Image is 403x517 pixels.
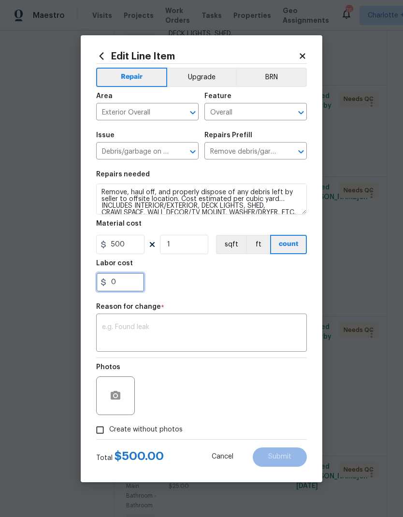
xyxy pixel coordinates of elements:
[196,447,249,467] button: Cancel
[96,93,113,100] h5: Area
[109,425,183,435] span: Create without photos
[246,235,270,254] button: ft
[294,106,308,119] button: Open
[96,220,142,227] h5: Material cost
[253,447,307,467] button: Submit
[216,235,246,254] button: sqft
[236,68,307,87] button: BRN
[212,453,233,460] span: Cancel
[96,260,133,267] h5: Labor cost
[96,171,150,178] h5: Repairs needed
[96,451,164,463] div: Total
[96,364,120,371] h5: Photos
[96,303,161,310] h5: Reason for change
[96,51,298,61] h2: Edit Line Item
[270,235,307,254] button: count
[294,145,308,158] button: Open
[167,68,236,87] button: Upgrade
[115,450,164,462] span: $ 500.00
[96,132,115,139] h5: Issue
[204,132,252,139] h5: Repairs Prefill
[186,106,200,119] button: Open
[204,93,231,100] h5: Feature
[186,145,200,158] button: Open
[96,68,167,87] button: Repair
[96,184,307,215] textarea: Remove, haul off, and properly dispose of any debris left by seller to offsite location. Cost est...
[268,453,291,460] span: Submit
